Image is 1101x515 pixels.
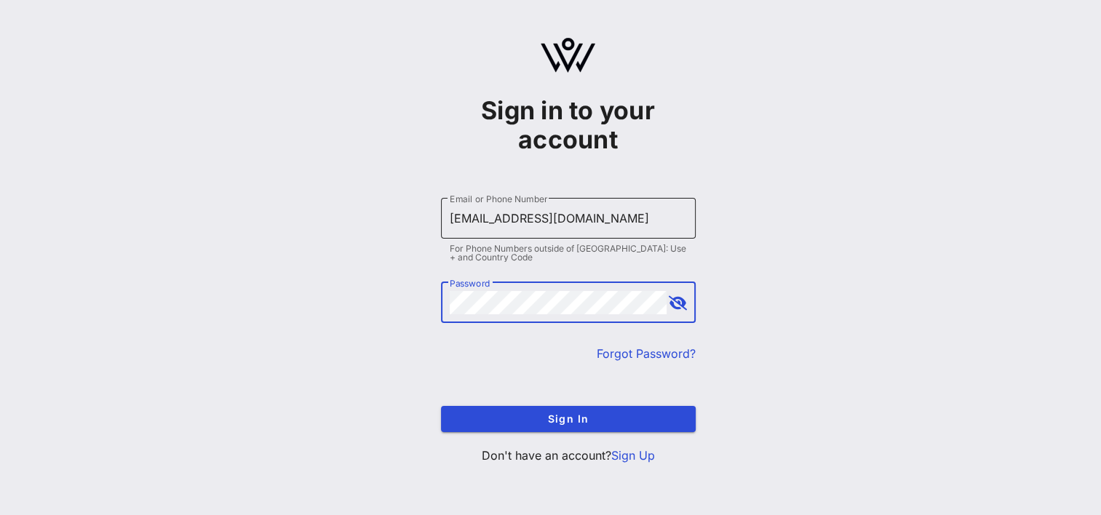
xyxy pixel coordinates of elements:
[450,244,687,262] div: For Phone Numbers outside of [GEOGRAPHIC_DATA]: Use + and Country Code
[611,448,655,463] a: Sign Up
[441,406,696,432] button: Sign In
[450,278,490,289] label: Password
[541,38,595,73] img: logo.svg
[441,447,696,464] p: Don't have an account?
[453,412,684,425] span: Sign In
[597,346,696,361] a: Forgot Password?
[669,296,687,311] button: append icon
[450,193,547,204] label: Email or Phone Number
[441,96,696,154] h1: Sign in to your account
